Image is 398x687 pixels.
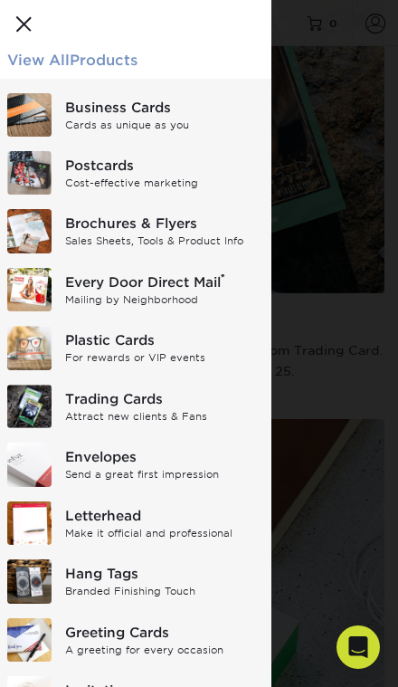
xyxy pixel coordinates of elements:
[7,52,70,69] span: View All
[7,443,52,487] img: Envelopes
[65,330,265,350] div: Plastic Cards
[7,385,264,429] a: Trading Cards Trading Cards Attract new clients & Fans
[221,272,225,284] sup: ®
[65,623,265,643] div: Greeting Cards
[7,443,264,487] a: Envelopes Envelopes Send a great first impression
[65,350,265,366] div: For rewards or VIP events
[7,52,264,70] div: Products
[65,272,265,292] div: Every Door Direct Mail
[65,564,265,584] div: Hang Tags
[7,326,264,370] a: Plastic Cards Plastic Cards For rewards or VIP events
[7,151,52,195] img: Postcards
[7,501,264,546] a: Letterhead Letterhead Make it official and professional
[65,389,265,409] div: Trading Cards
[7,559,264,604] a: Hang Tags Hang Tags Branded Finishing Touch
[65,98,265,118] div: Business Cards
[7,268,264,312] a: Every Door Direct Mail Every Door Direct Mail® Mailing by Neighborhood
[7,268,52,312] img: Every Door Direct Mail
[65,467,265,482] div: Send a great first impression
[7,209,52,253] img: Brochures & Flyers
[65,234,265,249] div: Sales Sheets, Tools & Product Info
[65,214,265,234] div: Brochures & Flyers
[65,643,265,658] div: A greeting for every occasion
[65,292,265,308] div: Mailing by Neighborhood
[65,409,265,425] div: Attract new clients & Fans
[7,209,264,253] a: Brochures & Flyers Brochures & Flyers Sales Sheets, Tools & Product Info
[7,501,52,546] img: Letterhead
[65,176,265,191] div: Cost-effective marketing
[7,93,52,138] img: Business Cards
[65,526,265,541] div: Make it official and professional
[65,156,265,176] div: Postcards
[65,584,265,599] div: Branded Finishing Touch
[65,118,265,133] div: Cards as unique as you
[7,618,52,663] img: Greeting Cards
[7,93,264,138] a: Business Cards Business Cards Cards as unique as you
[7,385,52,429] img: Trading Cards
[7,559,52,604] img: Hang Tags
[336,625,380,669] div: Open Intercom Messenger
[7,151,264,195] a: Postcards Postcards Cost-effective marketing
[65,506,265,526] div: Letterhead
[7,618,264,663] a: Greeting Cards Greeting Cards A greeting for every occasion
[7,326,52,370] img: Plastic Cards
[65,447,265,467] div: Envelopes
